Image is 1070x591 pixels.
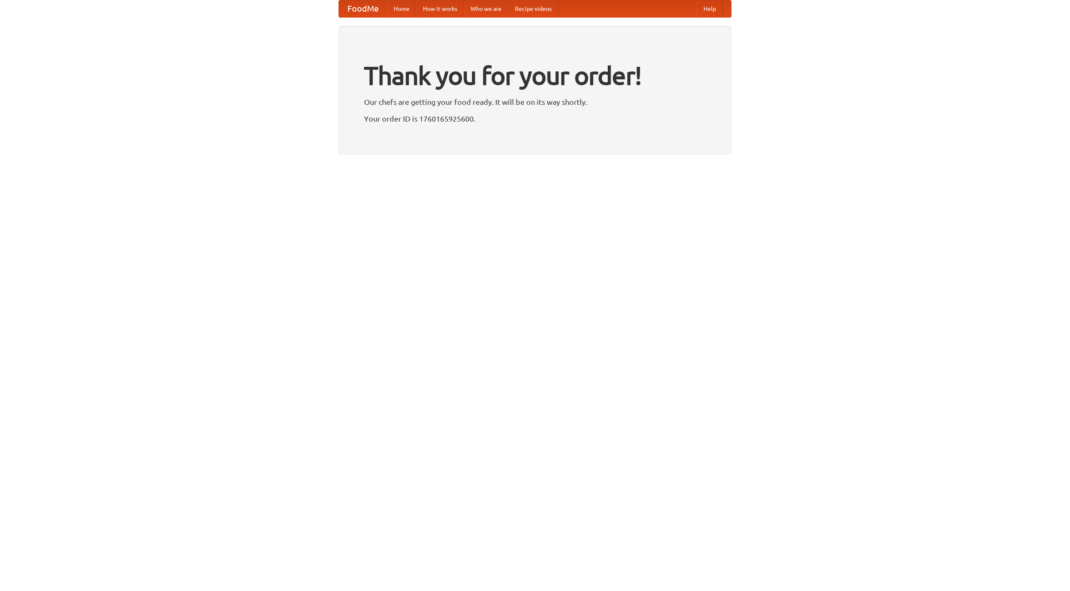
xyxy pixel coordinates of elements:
a: Recipe videos [508,0,558,17]
a: FoodMe [339,0,387,17]
h1: Thank you for your order! [364,56,706,96]
p: Your order ID is 1760165925600. [364,112,706,125]
a: Help [697,0,723,17]
a: Who we are [464,0,508,17]
p: Our chefs are getting your food ready. It will be on its way shortly. [364,96,706,108]
a: How it works [416,0,464,17]
a: Home [387,0,416,17]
